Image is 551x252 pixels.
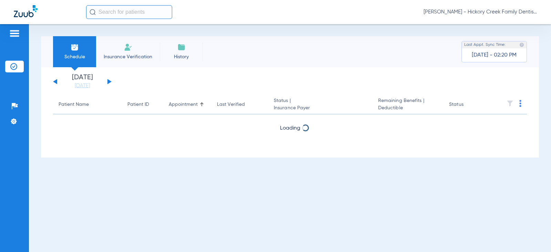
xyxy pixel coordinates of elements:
[519,100,521,107] img: group-dot-blue.svg
[378,104,438,112] span: Deductible
[280,125,300,131] span: Loading
[59,101,89,108] div: Patient Name
[59,101,116,108] div: Patient Name
[217,101,263,108] div: Last Verified
[373,95,444,114] th: Remaining Benefits |
[464,41,506,48] span: Last Appt. Sync Time:
[507,100,513,107] img: filter.svg
[519,42,524,47] img: last sync help info
[9,29,20,38] img: hamburger-icon
[444,95,490,114] th: Status
[424,9,537,16] span: [PERSON_NAME] - Hickory Creek Family Dentistry
[14,5,38,17] img: Zuub Logo
[58,53,91,60] span: Schedule
[472,52,517,59] span: [DATE] - 02:20 PM
[86,5,172,19] input: Search for patients
[62,82,103,89] a: [DATE]
[71,43,79,51] img: Schedule
[268,95,373,114] th: Status |
[274,104,367,112] span: Insurance Payer
[169,101,198,108] div: Appointment
[101,53,155,60] span: Insurance Verification
[217,101,245,108] div: Last Verified
[124,43,132,51] img: Manual Insurance Verification
[62,74,103,89] li: [DATE]
[165,53,198,60] span: History
[127,101,158,108] div: Patient ID
[90,9,96,15] img: Search Icon
[177,43,186,51] img: History
[169,101,206,108] div: Appointment
[127,101,149,108] div: Patient ID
